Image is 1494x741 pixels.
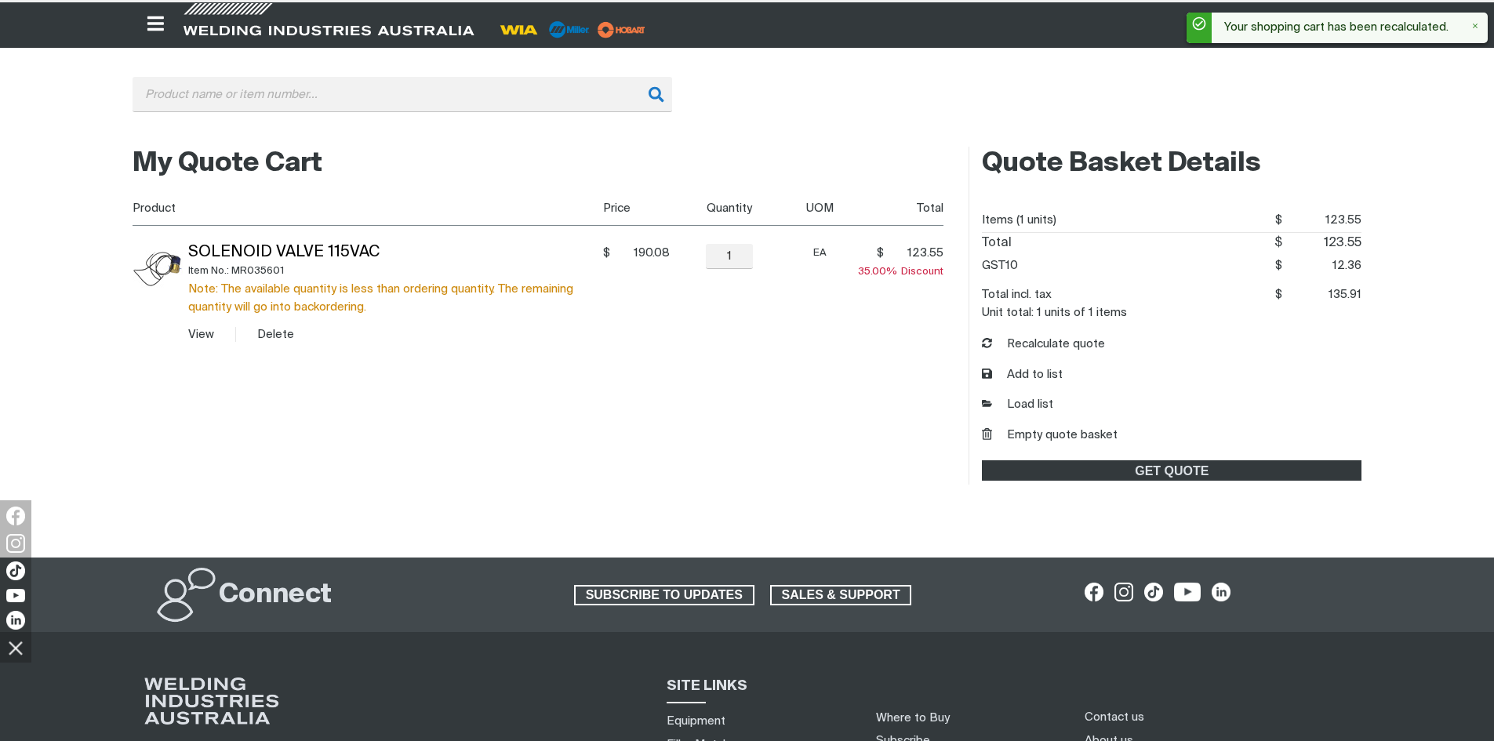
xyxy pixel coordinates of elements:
[6,561,25,580] img: TikTok
[983,460,1360,481] span: GET QUOTE
[6,589,25,602] img: YouTube
[1274,237,1282,249] span: $
[982,396,1053,414] a: Load list
[982,366,1063,384] button: Add to list
[667,679,747,693] span: SITE LINKS
[789,244,852,262] div: EA
[858,267,943,277] span: Discount
[1282,254,1362,278] span: 12.36
[852,191,944,226] th: Total
[877,245,884,261] span: $
[667,713,725,729] a: Equipment
[876,712,950,724] a: Where to Buy
[982,427,1118,445] button: Empty quote basket
[770,585,912,605] a: SALES & SUPPORT
[982,460,1361,481] a: GET QUOTE
[2,634,29,661] img: hide socials
[783,191,852,226] th: UOM
[6,611,25,630] img: LinkedIn
[133,77,1362,136] div: Product or group for quick order
[598,191,670,226] th: Price
[982,233,1012,254] dt: Total
[188,245,380,260] a: Solenoid Valve 115VAC
[133,191,598,226] th: Product
[889,245,943,261] span: 123.55
[1275,214,1282,226] span: $
[593,18,650,42] img: miller
[6,534,25,553] img: Instagram
[257,325,294,343] button: Delete Solenoid Valve 115VAC
[1275,289,1282,300] span: $
[982,209,1056,232] dt: Items (1 units)
[6,507,25,525] img: Facebook
[1282,233,1362,254] span: 123.55
[1282,209,1362,232] span: 123.55
[603,245,610,261] span: $
[133,77,672,112] input: Product name or item number...
[982,254,1018,278] dt: GST10
[982,336,1105,354] button: Recalculate quote
[133,147,944,181] h2: My Quote Cart
[670,191,783,226] th: Quantity
[1212,13,1475,43] div: Your shopping cart has been recalculated.
[188,280,598,316] div: Note: The available quantity is less than ordering quantity. The remaining quantity will go into ...
[772,585,911,605] span: SALES & SUPPORT
[188,262,598,280] div: Item No.: MR035601
[219,578,332,612] h2: Connect
[982,147,1361,181] h2: Quote Basket Details
[576,585,753,605] span: SUBSCRIBE TO UPDATES
[982,283,1052,307] dt: Total incl. tax
[574,585,754,605] a: SUBSCRIBE TO UPDATES
[858,267,901,277] span: 35.00%
[133,244,183,294] img: Solenoid Valve 115VAC
[1282,283,1362,307] span: 135.91
[593,24,650,35] a: miller
[188,329,214,340] a: View Solenoid Valve 115VAC
[1275,260,1282,271] span: $
[1085,709,1144,725] a: Contact us
[615,245,670,261] span: 190.08
[982,307,1127,318] dt: Unit total: 1 units of 1 items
